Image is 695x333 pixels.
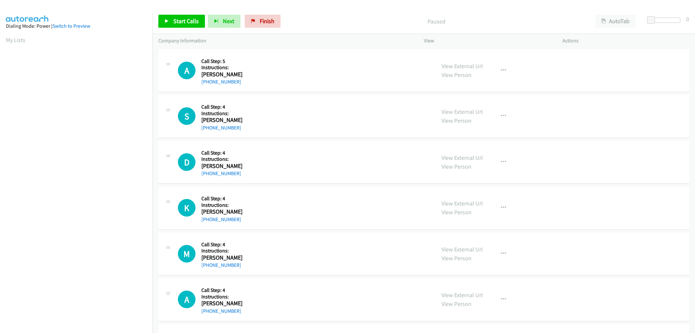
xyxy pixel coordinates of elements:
a: [PHONE_NUMBER] [201,79,241,85]
div: Delay between calls (in seconds) [650,18,680,23]
h2: [PERSON_NAME] [201,116,265,124]
h1: A [178,62,195,79]
a: My Lists [6,36,25,44]
h5: Instructions: [201,294,265,300]
h2: [PERSON_NAME] [201,208,265,216]
a: [PHONE_NUMBER] [201,216,241,222]
h5: Instructions: [201,110,265,117]
h2: [PERSON_NAME] [201,254,265,262]
h5: Instructions: [201,248,265,254]
h5: Instructions: [201,202,265,208]
h1: A [178,291,195,308]
div: The call is yet to be attempted [178,291,195,308]
h5: Call Step: 4 [201,104,265,110]
h1: K [178,199,195,217]
a: View Person [442,300,471,308]
h5: Call Step: 4 [201,150,265,156]
a: [PHONE_NUMBER] [201,262,241,268]
a: View External Url [442,246,483,253]
p: Paused [289,17,584,26]
a: [PHONE_NUMBER] [201,308,241,314]
div: The call is yet to be attempted [178,153,195,171]
span: Start Calls [173,17,199,25]
div: 0 [686,15,689,23]
a: View Person [442,117,471,124]
div: The call is yet to be attempted [178,199,195,217]
div: The call is yet to be attempted [178,62,195,79]
a: View Person [442,163,471,170]
a: [PHONE_NUMBER] [201,170,241,176]
h1: M [178,245,195,263]
a: View External Url [442,62,483,70]
h5: Call Step: 4 [201,195,265,202]
a: Finish [245,15,281,28]
div: Dialing Mode: Power | [6,22,147,30]
p: Company Information [158,37,412,45]
a: View Person [442,254,471,262]
h5: Call Step: 4 [201,241,265,248]
h2: [PERSON_NAME] [201,300,265,307]
a: View External Url [442,108,483,115]
a: View External Url [442,291,483,299]
a: View External Url [442,200,483,207]
button: Next [208,15,240,28]
a: View Person [442,208,471,216]
h2: [PERSON_NAME] [201,71,265,78]
button: AutoTab [595,15,636,28]
span: Next [223,17,234,25]
h1: S [178,107,195,125]
h1: D [178,153,195,171]
a: View Person [442,71,471,79]
h2: [PERSON_NAME] [201,162,265,170]
p: View [424,37,551,45]
a: Start Calls [158,15,205,28]
h5: Instructions: [201,64,265,71]
a: [PHONE_NUMBER] [201,125,241,131]
a: Switch to Preview [52,23,90,29]
p: Actions [562,37,689,45]
h5: Instructions: [201,156,265,162]
a: View External Url [442,154,483,161]
h5: Call Step: 4 [201,287,265,294]
h5: Call Step: 5 [201,58,265,65]
div: The call is yet to be attempted [178,245,195,263]
span: Finish [260,17,274,25]
div: The call is yet to be attempted [178,107,195,125]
